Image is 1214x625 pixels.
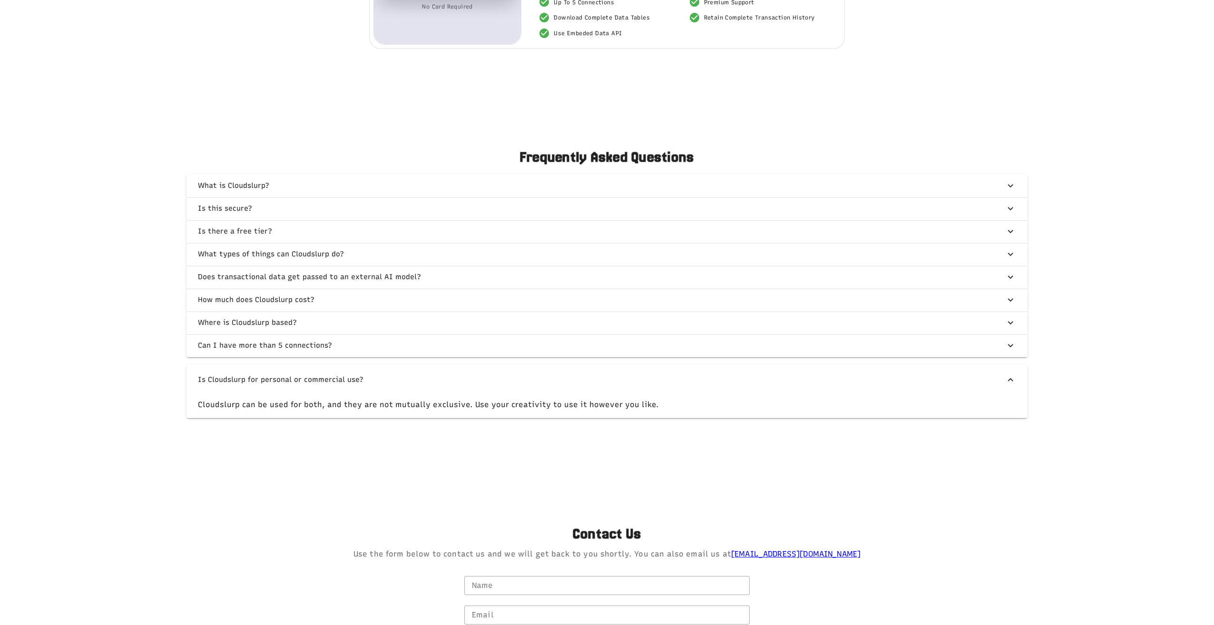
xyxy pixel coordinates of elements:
[704,14,815,21] span: Retain Complete Transaction History
[186,365,1028,395] button: Is Cloudslurp for personal or commercial use?
[186,289,1028,312] button: How much does Cloudslurp cost?
[554,14,650,21] span: Download Complete Data Tables
[186,197,1028,220] button: Is this secure?
[186,395,1028,418] div: Cloudslurp can be used for both, and they are not mutually exclusive. Use your creativity to use ...
[554,30,622,37] span: Use Embeded Data API
[23,547,1191,561] p: Use the form below to contact us and we will get back to you shortly. You can also email us at
[186,266,1028,289] button: Does transactional data get passed to an external AI model?
[731,549,861,558] a: [EMAIL_ADDRESS][DOMAIN_NAME]
[23,148,1191,167] p: Frequently Asked Questions
[186,220,1028,243] button: Is there a free tier?
[186,334,1028,357] button: Can I have more than 5 connections?
[186,243,1028,266] button: What types of things can Cloudslurp do?
[186,312,1028,334] button: Where is Cloudslurp based?
[186,175,1028,197] button: What is Cloudslurp?
[23,525,1191,544] p: Contact Us
[398,2,497,11] div: No Card Required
